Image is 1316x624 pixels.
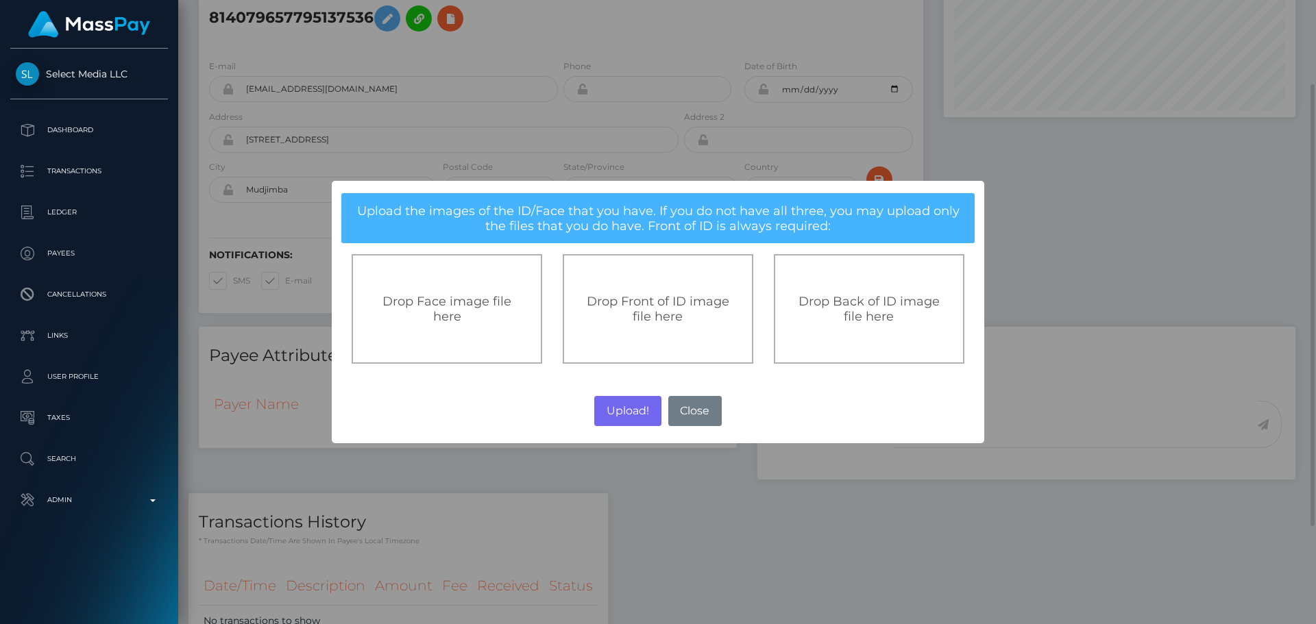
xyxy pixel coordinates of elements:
[16,366,162,387] p: User Profile
[28,11,150,38] img: MassPay Logo
[16,490,162,510] p: Admin
[16,243,162,264] p: Payees
[799,294,940,324] span: Drop Back of ID image file here
[10,68,168,80] span: Select Media LLC
[16,161,162,182] p: Transactions
[16,62,39,86] img: Select Media LLC
[587,294,729,324] span: Drop Front of ID image file here
[357,203,960,234] span: Upload the images of the ID/Face that you have. If you do not have all three, you may upload only...
[16,284,162,305] p: Cancellations
[16,120,162,140] p: Dashboard
[16,449,162,469] p: Search
[16,325,162,346] p: Links
[16,202,162,223] p: Ledger
[382,294,511,324] span: Drop Face image file here
[668,396,722,426] button: Close
[594,396,661,426] button: Upload!
[16,408,162,428] p: Taxes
